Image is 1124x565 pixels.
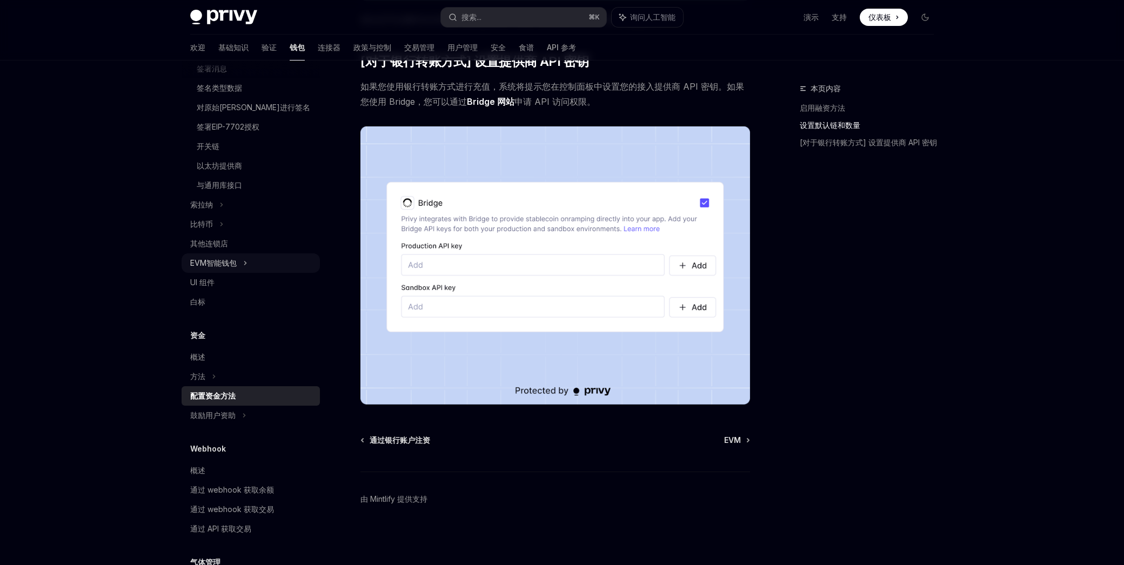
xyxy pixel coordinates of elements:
font: [对于银行转账方式] 设置提供商 API 密钥 [360,53,588,69]
font: 询问人工智能 [630,12,675,22]
font: 钱包 [290,43,305,52]
font: 仪表板 [868,12,891,22]
font: 方法 [190,372,205,381]
a: 启用融资方法 [800,99,942,117]
font: 概述 [190,466,205,475]
font: 概述 [190,352,205,361]
font: Bridge 网站 [467,96,514,107]
font: 开关链 [197,142,219,151]
font: 演示 [804,12,819,22]
a: 通过银行账户注资 [362,435,430,446]
font: 与通用库接口 [197,180,242,190]
font: 对原始[PERSON_NAME]进行签名 [197,103,310,112]
a: [对于银行转账方式] 设置提供商 API 密钥 [800,134,942,151]
font: 申请 API 访问权限。 [514,96,596,107]
font: 连接器 [318,43,340,52]
img: 桥牌钥匙 PNG [360,126,750,405]
font: 搜索... [461,12,481,22]
a: 支持 [832,12,847,23]
a: 安全 [491,35,506,60]
font: 启用融资方法 [800,103,845,112]
font: 基础知识 [218,43,249,52]
font: 由 Mintlify 提供支持 [360,494,427,503]
font: 通过银行账户注资 [370,435,430,445]
font: 资金 [190,331,205,340]
font: Webhook [190,444,226,453]
font: UI 组件 [190,278,215,287]
a: 开关链 [182,137,320,156]
font: ⌘ [588,13,595,21]
font: EVM [724,435,741,445]
a: 政策与控制 [353,35,391,60]
a: API 参考 [547,35,576,60]
font: 鼓励用户资助 [190,411,236,420]
font: 本页内容 [811,84,841,93]
button: 切换暗模式 [916,9,934,26]
a: 白标 [182,292,320,312]
a: UI 组件 [182,273,320,292]
a: Bridge 网站 [467,96,514,107]
a: 钱包 [290,35,305,60]
font: 签署EIP-7702授权 [197,122,259,131]
a: 以太坊提供商 [182,156,320,176]
a: 其他连锁店 [182,234,320,253]
a: EVM [724,435,749,446]
font: 食谱 [519,43,534,52]
font: 用户管理 [447,43,478,52]
a: 演示 [804,12,819,23]
a: 与通用库接口 [182,176,320,195]
font: 签名类型数据 [197,83,242,92]
font: 索拉纳 [190,200,213,209]
font: 比特币 [190,219,213,228]
font: 政策与控制 [353,43,391,52]
a: 交易管理 [404,35,434,60]
font: 安全 [491,43,506,52]
a: 设置默认链和数量 [800,117,942,134]
font: K [595,13,600,21]
font: 白标 [190,297,205,306]
img: 深色标志 [190,10,257,25]
a: 通过 webhook 获取交易 [182,500,320,519]
font: API 参考 [547,43,576,52]
a: 仪表板 [860,9,908,26]
a: 签名类型数据 [182,78,320,98]
button: 询问人工智能 [612,8,683,27]
font: 通过 API 获取交易 [190,524,251,533]
font: 以太坊提供商 [197,161,242,170]
font: 支持 [832,12,847,22]
a: 食谱 [519,35,534,60]
font: 通过 webhook 获取余额 [190,485,274,494]
a: 通过 webhook 获取余额 [182,480,320,500]
a: 概述 [182,461,320,480]
a: 签署EIP-7702授权 [182,117,320,137]
a: 基础知识 [218,35,249,60]
a: 概述 [182,347,320,367]
font: 交易管理 [404,43,434,52]
a: 连接器 [318,35,340,60]
font: 配置资金方法 [190,391,236,400]
font: 验证 [262,43,277,52]
a: 对原始[PERSON_NAME]进行签名 [182,98,320,117]
a: 欢迎 [190,35,205,60]
font: 如果您使用银行转账方式进行充值，系统将提示您在控制面板中设置您的接入提供商 API 密钥。如果您使用 Bridge，您可以通过 [360,81,744,107]
font: EVM智能钱包 [190,258,237,267]
font: 通过 webhook 获取交易 [190,505,274,514]
a: 验证 [262,35,277,60]
button: 搜索...⌘K [441,8,606,27]
font: [对于银行转账方式] 设置提供商 API 密钥 [800,138,937,147]
a: 由 Mintlify 提供支持 [360,494,427,505]
font: 其他连锁店 [190,239,228,248]
font: 欢迎 [190,43,205,52]
a: 通过 API 获取交易 [182,519,320,539]
a: 配置资金方法 [182,386,320,406]
font: 设置默认链和数量 [800,120,860,130]
a: 用户管理 [447,35,478,60]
